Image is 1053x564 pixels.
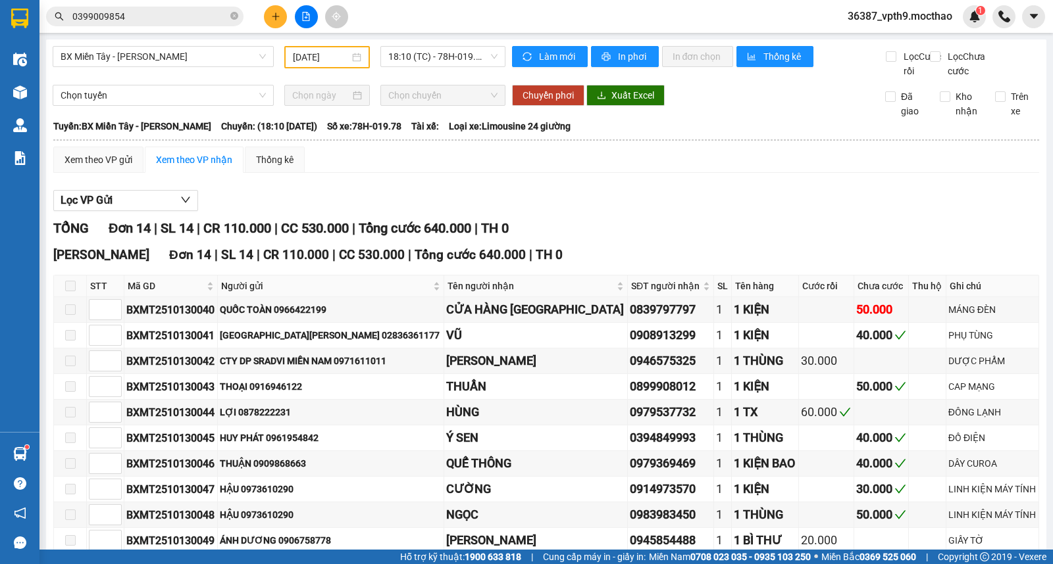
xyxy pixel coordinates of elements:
[124,451,218,477] td: BXMT2510130046
[946,275,1039,297] th: Ghi chú
[124,425,218,451] td: BXMT2510130045
[539,49,577,64] span: Làm mới
[446,429,625,447] div: Ý SEN
[512,85,584,106] button: Chuyển phơi
[444,502,628,528] td: NGỌC
[926,550,928,564] span: |
[948,456,1037,471] div: DÂY CUROA
[942,49,996,78] span: Lọc Chưa cước
[856,454,907,473] div: 40.000
[716,403,729,421] div: 1
[649,550,811,564] span: Miền Nam
[763,49,803,64] span: Thống kê
[220,405,442,419] div: LỢI 0878222231
[264,5,287,28] button: plus
[220,456,442,471] div: THUẬN 0909868663
[161,220,193,236] span: SL 14
[630,377,711,396] div: 0899908012
[948,533,1037,548] div: GIẤY TỜ
[14,477,26,490] span: question-circle
[894,381,906,392] span: check
[388,85,497,105] span: Chọn chuyến
[220,507,442,522] div: HẬU 0973610290
[801,531,852,550] div: 20.000
[980,552,989,561] span: copyright
[1006,89,1040,118] span: Trên xe
[220,302,442,317] div: QUỐC TOÀN 0966422199
[61,47,266,66] span: BX Miền Tây - Tuy Hòa
[814,554,818,559] span: ⚪️
[543,550,646,564] span: Cung cấp máy in - giấy in:
[444,425,628,451] td: Ý SEN
[220,431,442,445] div: HUY PHÁT 0961954842
[444,297,628,323] td: CỬA HÀNG THÁI LAN
[220,328,442,342] div: [GEOGRAPHIC_DATA][PERSON_NAME] 02836361177
[630,326,711,344] div: 0908913299
[618,49,648,64] span: In phơi
[352,220,355,236] span: |
[281,220,349,236] span: CC 530.000
[126,507,215,523] div: BXMT2510130048
[839,406,851,418] span: check
[124,348,218,374] td: BXMT2510130042
[126,430,215,446] div: BXMT2510130045
[631,279,700,293] span: SĐT người nhận
[124,400,218,425] td: BXMT2510130044
[53,220,89,236] span: TỔNG
[72,9,228,24] input: Tìm tên, số ĐT hoặc mã đơn
[734,403,796,421] div: 1 TX
[126,327,215,344] div: BXMT2510130041
[716,326,729,344] div: 1
[630,352,711,370] div: 0946575325
[894,458,906,469] span: check
[53,190,198,211] button: Lọc VP Gửi
[948,302,1037,317] div: MÁNG ĐÈN
[716,480,729,498] div: 1
[630,300,711,319] div: 0839797797
[628,528,714,553] td: 0945854488
[734,300,796,319] div: 1 KIỆN
[325,5,348,28] button: aim
[716,429,729,447] div: 1
[597,91,606,101] span: download
[408,247,411,262] span: |
[628,502,714,528] td: 0983983450
[448,279,614,293] span: Tên người nhận
[628,400,714,425] td: 0979537732
[856,505,907,524] div: 50.000
[734,377,796,396] div: 1 KIỆN
[400,550,521,564] span: Hỗ trợ kỹ thuật:
[271,12,280,21] span: plus
[976,6,985,15] sup: 1
[837,8,963,24] span: 36387_vpth9.mocthao
[948,507,1037,522] div: LINH KIỆN MÁY TÍNH
[444,400,628,425] td: HÙNG
[716,531,729,550] div: 1
[512,46,588,67] button: syncLàm mới
[1022,5,1045,28] button: caret-down
[734,480,796,498] div: 1 KIỆN
[339,247,405,262] span: CC 530.000
[529,247,532,262] span: |
[220,533,442,548] div: ÁNH DƯƠNG 0906758778
[180,195,191,205] span: down
[126,379,215,395] div: BXMT2510130043
[591,46,659,67] button: printerIn phơi
[894,509,906,521] span: check
[220,379,442,394] div: THOẠI 0916946122
[716,505,729,524] div: 1
[126,481,215,498] div: BXMT2510130047
[630,505,711,524] div: 0983983450
[220,482,442,496] div: HẬU 0973610290
[256,153,294,167] div: Thống kê
[630,403,711,421] div: 0979537732
[978,6,983,15] span: 1
[894,432,906,444] span: check
[128,279,204,293] span: Mã GD
[628,425,714,451] td: 0394849993
[856,480,907,498] div: 30.000
[628,297,714,323] td: 0839797797
[53,247,149,262] span: [PERSON_NAME]
[998,11,1010,22] img: phone-icon
[716,300,729,319] div: 1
